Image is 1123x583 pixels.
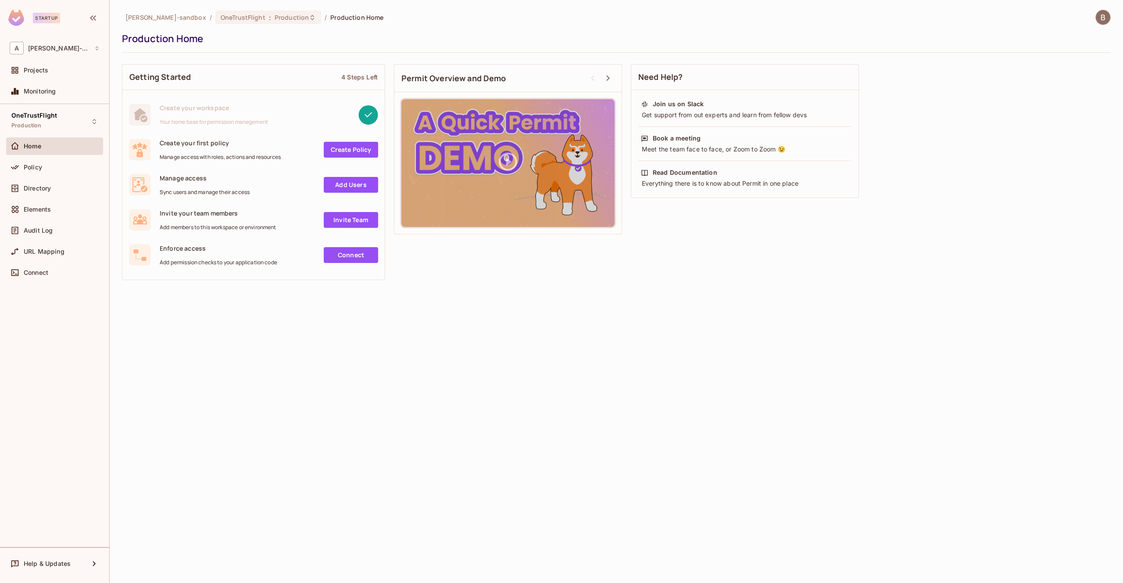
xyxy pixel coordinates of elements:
[33,13,60,23] div: Startup
[330,13,383,22] span: Production Home
[210,13,212,22] li: /
[221,13,265,22] span: OneTrustFlight
[324,177,378,193] a: Add Users
[24,143,42,150] span: Home
[324,247,378,263] a: Connect
[160,189,250,196] span: Sync users and manage their access
[324,142,378,158] a: Create Policy
[11,122,42,129] span: Production
[160,209,276,217] span: Invite your team members
[641,179,849,188] div: Everything there is to know about Permit in one place
[24,88,56,95] span: Monitoring
[160,154,281,161] span: Manage access with roles, actions and resources
[10,42,24,54] span: A
[160,104,268,112] span: Create your workspace
[24,67,48,74] span: Projects
[28,45,90,52] span: Workspace: alex-trustflight-sandbox
[638,72,683,83] span: Need Help?
[24,560,71,567] span: Help & Updates
[160,259,277,266] span: Add permission checks to your application code
[653,100,704,108] div: Join us on Slack
[641,145,849,154] div: Meet the team face to face, or Zoom to Zoom 😉
[160,224,276,231] span: Add members to this workspace or environment
[24,269,48,276] span: Connect
[268,14,272,21] span: :
[11,112,57,119] span: OneTrustFlight
[324,212,378,228] a: Invite Team
[653,168,717,177] div: Read Documentation
[160,139,281,147] span: Create your first policy
[641,111,849,119] div: Get support from out experts and learn from fellow devs
[129,72,191,83] span: Getting Started
[325,13,327,22] li: /
[24,185,51,192] span: Directory
[24,206,51,213] span: Elements
[24,248,64,255] span: URL Mapping
[125,13,206,22] span: the active workspace
[122,32,1106,45] div: Production Home
[341,73,378,81] div: 4 Steps Left
[275,13,309,22] span: Production
[1096,10,1110,25] img: Braeden Norman
[160,244,277,252] span: Enforce access
[24,227,53,234] span: Audit Log
[24,164,42,171] span: Policy
[160,174,250,182] span: Manage access
[160,119,268,126] span: Your home base for permission management
[8,10,24,26] img: SReyMgAAAABJRU5ErkJggg==
[653,134,701,143] div: Book a meeting
[401,73,506,84] span: Permit Overview and Demo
